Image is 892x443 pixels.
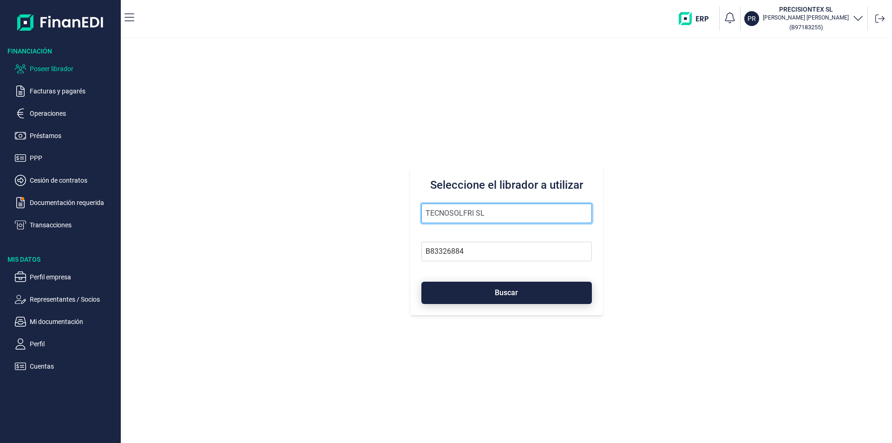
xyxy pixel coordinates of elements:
[495,289,518,296] span: Buscar
[421,178,592,192] h3: Seleccione el librador a utilizar
[421,242,592,261] input: Busque por NIF
[30,152,117,164] p: PPP
[15,130,117,141] button: Préstamos
[15,197,117,208] button: Documentación requerida
[421,204,592,223] input: Seleccione la razón social
[17,7,104,37] img: Logo de aplicación
[30,219,117,231] p: Transacciones
[679,12,715,25] img: erp
[30,197,117,208] p: Documentación requerida
[763,14,849,21] p: [PERSON_NAME] [PERSON_NAME]
[15,108,117,119] button: Operaciones
[15,86,117,97] button: Facturas y pagarés
[15,316,117,327] button: Mi documentación
[15,338,117,350] button: Perfil
[30,361,117,372] p: Cuentas
[30,294,117,305] p: Representantes / Socios
[30,338,117,350] p: Perfil
[15,361,117,372] button: Cuentas
[15,271,117,283] button: Perfil empresa
[744,5,864,33] button: PRPRECISIONTEX SL[PERSON_NAME] [PERSON_NAME](B97183255)
[789,24,823,31] small: Copiar cif
[15,219,117,231] button: Transacciones
[30,108,117,119] p: Operaciones
[30,175,117,186] p: Cesión de contratos
[421,282,592,304] button: Buscar
[15,63,117,74] button: Poseer librador
[30,86,117,97] p: Facturas y pagarés
[30,316,117,327] p: Mi documentación
[15,175,117,186] button: Cesión de contratos
[15,294,117,305] button: Representantes / Socios
[30,130,117,141] p: Préstamos
[748,14,756,23] p: PR
[763,5,849,14] h3: PRECISIONTEX SL
[15,152,117,164] button: PPP
[30,271,117,283] p: Perfil empresa
[30,63,117,74] p: Poseer librador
